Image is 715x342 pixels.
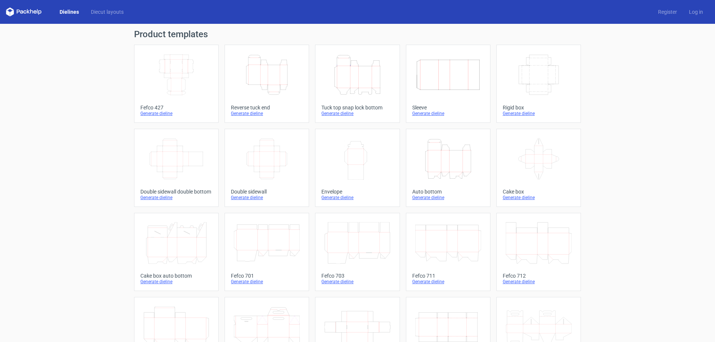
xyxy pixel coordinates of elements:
[321,189,393,195] div: Envelope
[412,279,484,285] div: Generate dieline
[412,111,484,116] div: Generate dieline
[134,129,219,207] a: Double sidewall double bottomGenerate dieline
[140,279,212,285] div: Generate dieline
[503,273,575,279] div: Fefco 712
[54,8,85,16] a: Dielines
[503,195,575,201] div: Generate dieline
[225,45,309,123] a: Reverse tuck endGenerate dieline
[315,129,400,207] a: EnvelopeGenerate dieline
[321,195,393,201] div: Generate dieline
[140,195,212,201] div: Generate dieline
[231,273,303,279] div: Fefco 701
[412,189,484,195] div: Auto bottom
[140,273,212,279] div: Cake box auto bottom
[231,189,303,195] div: Double sidewall
[652,8,683,16] a: Register
[225,129,309,207] a: Double sidewallGenerate dieline
[496,129,581,207] a: Cake boxGenerate dieline
[315,213,400,291] a: Fefco 703Generate dieline
[140,105,212,111] div: Fefco 427
[321,279,393,285] div: Generate dieline
[496,213,581,291] a: Fefco 712Generate dieline
[231,279,303,285] div: Generate dieline
[321,273,393,279] div: Fefco 703
[503,189,575,195] div: Cake box
[412,273,484,279] div: Fefco 711
[140,111,212,116] div: Generate dieline
[406,213,490,291] a: Fefco 711Generate dieline
[140,189,212,195] div: Double sidewall double bottom
[496,45,581,123] a: Rigid boxGenerate dieline
[85,8,130,16] a: Diecut layouts
[503,279,575,285] div: Generate dieline
[406,129,490,207] a: Auto bottomGenerate dieline
[134,45,219,123] a: Fefco 427Generate dieline
[134,30,581,39] h1: Product templates
[321,105,393,111] div: Tuck top snap lock bottom
[503,105,575,111] div: Rigid box
[134,213,219,291] a: Cake box auto bottomGenerate dieline
[225,213,309,291] a: Fefco 701Generate dieline
[315,45,400,123] a: Tuck top snap lock bottomGenerate dieline
[231,105,303,111] div: Reverse tuck end
[503,111,575,116] div: Generate dieline
[683,8,709,16] a: Log in
[412,105,484,111] div: Sleeve
[321,111,393,116] div: Generate dieline
[231,111,303,116] div: Generate dieline
[412,195,484,201] div: Generate dieline
[231,195,303,201] div: Generate dieline
[406,45,490,123] a: SleeveGenerate dieline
